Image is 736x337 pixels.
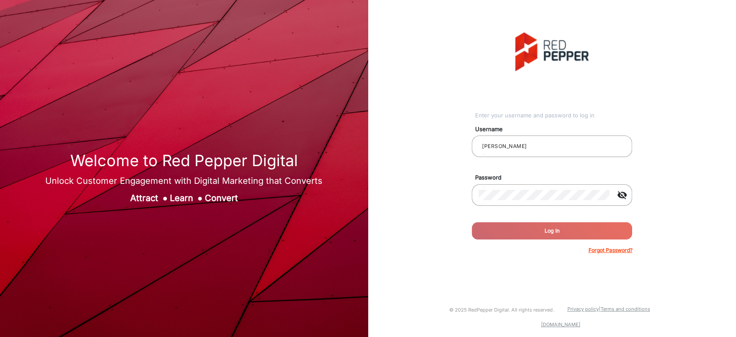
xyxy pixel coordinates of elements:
[611,190,632,200] mat-icon: visibility_off
[45,192,323,205] div: Attract Learn Convert
[449,307,554,313] small: © 2025 RedPepper Digital. All rights reserved.
[197,193,203,203] span: ●
[515,32,589,71] img: vmg-logo
[475,111,633,120] div: Enter your username and password to log in
[45,174,323,187] div: Unlock Customer Engagement with Digital Marketing that Converts
[598,306,600,312] a: |
[600,306,650,312] a: Terms and conditions
[45,151,323,170] h1: Welcome to Red Pepper Digital
[567,306,598,312] a: Privacy policy
[472,222,632,239] button: Log In
[541,321,580,328] a: [DOMAIN_NAME]
[588,246,632,254] p: Forgot Password?
[479,141,625,151] input: Your username
[469,125,642,134] mat-label: Username
[163,193,168,203] span: ●
[469,173,642,182] mat-label: Password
